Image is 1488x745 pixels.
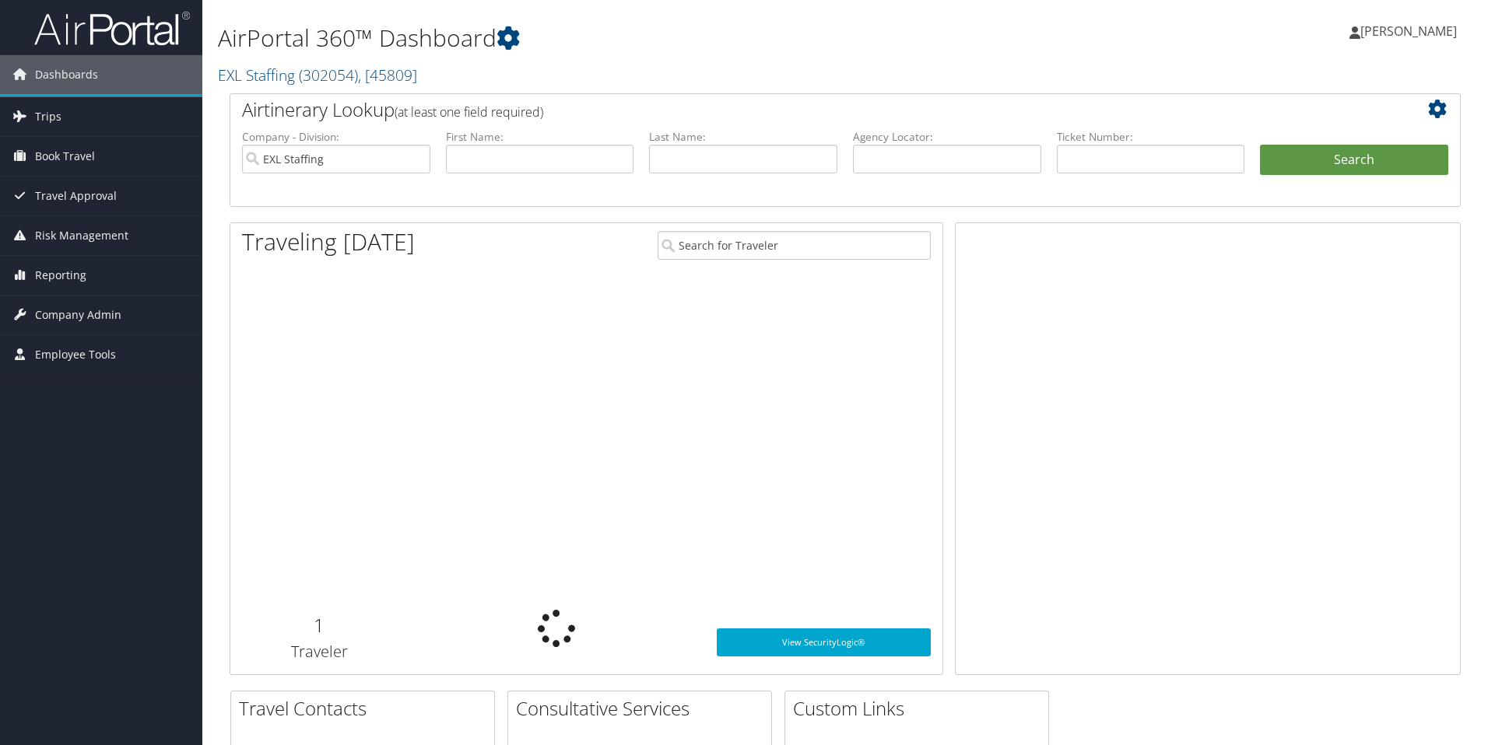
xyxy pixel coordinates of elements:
[218,22,1055,54] h1: AirPortal 360™ Dashboard
[218,65,417,86] a: EXL Staffing
[1360,23,1457,40] span: [PERSON_NAME]
[34,10,190,47] img: airportal-logo.png
[299,65,358,86] span: ( 302054 )
[793,695,1048,722] h2: Custom Links
[35,296,121,334] span: Company Admin
[242,129,430,145] label: Company - Division:
[35,55,98,94] span: Dashboards
[1057,129,1245,145] label: Ticket Number:
[35,137,95,176] span: Book Travel
[516,695,771,722] h2: Consultative Services
[35,177,117,215] span: Travel Approval
[658,231,931,260] input: Search for Traveler
[395,103,543,121] span: (at least one field required)
[35,216,128,255] span: Risk Management
[717,628,931,656] a: View SecurityLogic®
[242,641,397,663] h3: Traveler
[358,65,417,86] span: , [ 45809 ]
[1260,145,1448,176] button: Search
[649,129,837,145] label: Last Name:
[35,97,61,136] span: Trips
[242,612,397,638] h2: 1
[35,256,86,295] span: Reporting
[35,335,116,374] span: Employee Tools
[239,695,494,722] h2: Travel Contacts
[242,96,1346,123] h2: Airtinerary Lookup
[242,226,415,258] h1: Traveling [DATE]
[1349,8,1472,54] a: [PERSON_NAME]
[446,129,634,145] label: First Name:
[853,129,1041,145] label: Agency Locator:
